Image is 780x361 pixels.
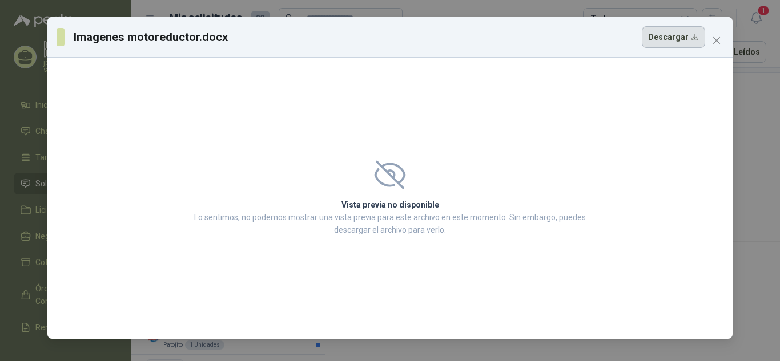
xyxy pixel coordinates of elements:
[191,211,589,236] p: Lo sentimos, no podemos mostrar una vista previa para este archivo en este momento. Sin embargo, ...
[74,29,229,46] h3: Imagenes motoreductor.docx
[642,26,705,48] button: Descargar
[707,31,726,50] button: Close
[191,198,589,211] h2: Vista previa no disponible
[712,36,721,45] span: close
